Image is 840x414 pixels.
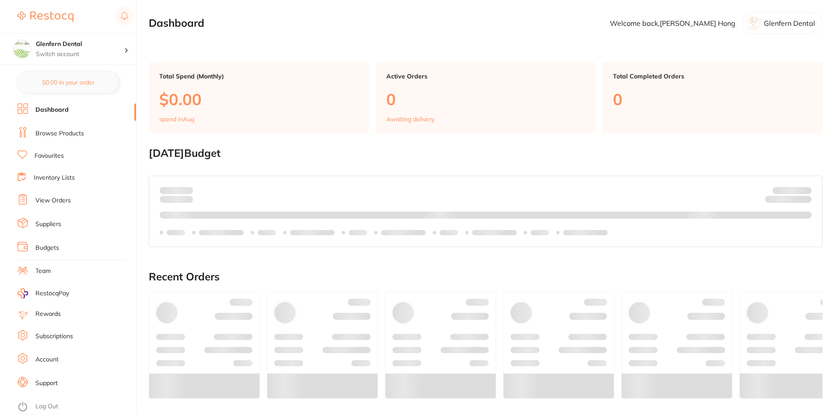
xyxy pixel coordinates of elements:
p: 0 [613,90,812,108]
a: Favourites [35,152,64,160]
img: Restocq Logo [17,11,73,22]
p: Labels extended [563,229,608,236]
a: Suppliers [35,220,61,229]
a: Log Out [35,402,58,411]
p: Labels [440,229,458,236]
button: $0.00 in your order [17,72,119,93]
p: spend in Aug [159,116,194,123]
strong: $0.00 [178,186,193,194]
p: Budget: [773,187,812,194]
a: Browse Products [35,129,84,138]
strong: $0.00 [796,197,812,205]
p: 0 [386,90,585,108]
p: Total Completed Orders [613,73,812,80]
a: Restocq Logo [17,7,73,27]
a: Active Orders0Awaiting delivery [376,62,596,133]
a: Subscriptions [35,332,73,341]
p: Remaining: [765,194,812,205]
p: Active Orders [386,73,585,80]
a: Total Spend (Monthly)$0.00spend inAug [149,62,369,133]
p: Labels extended [472,229,517,236]
p: Glenfern Dental [764,19,815,27]
a: Support [35,379,58,388]
span: RestocqPay [35,289,69,298]
p: Labels [258,229,276,236]
button: Log Out [17,400,133,414]
strong: $NaN [794,186,812,194]
p: Labels [167,229,185,236]
h2: Dashboard [149,17,204,29]
p: Welcome back, [PERSON_NAME] Hong [610,19,735,27]
a: Team [35,267,51,276]
p: Labels [531,229,549,236]
h2: Recent Orders [149,271,822,283]
p: $0.00 [159,90,358,108]
p: Awaiting delivery [386,116,434,123]
img: Glenfern Dental [14,40,31,58]
p: month [160,194,193,205]
a: Rewards [35,310,61,318]
a: Dashboard [35,106,69,114]
p: Labels [349,229,367,236]
p: Switch account [36,50,124,59]
p: Spent: [160,187,193,194]
a: Inventory Lists [34,173,75,182]
a: Total Completed Orders0 [602,62,822,133]
img: RestocqPay [17,288,28,298]
p: Labels extended [290,229,335,236]
p: Total Spend (Monthly) [159,73,358,80]
a: RestocqPay [17,288,69,298]
a: View Orders [35,196,71,205]
h4: Glenfern Dental [36,40,124,49]
a: Budgets [35,244,59,252]
p: Labels extended [199,229,244,236]
p: Labels extended [381,229,426,236]
h2: [DATE] Budget [149,147,822,159]
a: Account [35,355,59,364]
